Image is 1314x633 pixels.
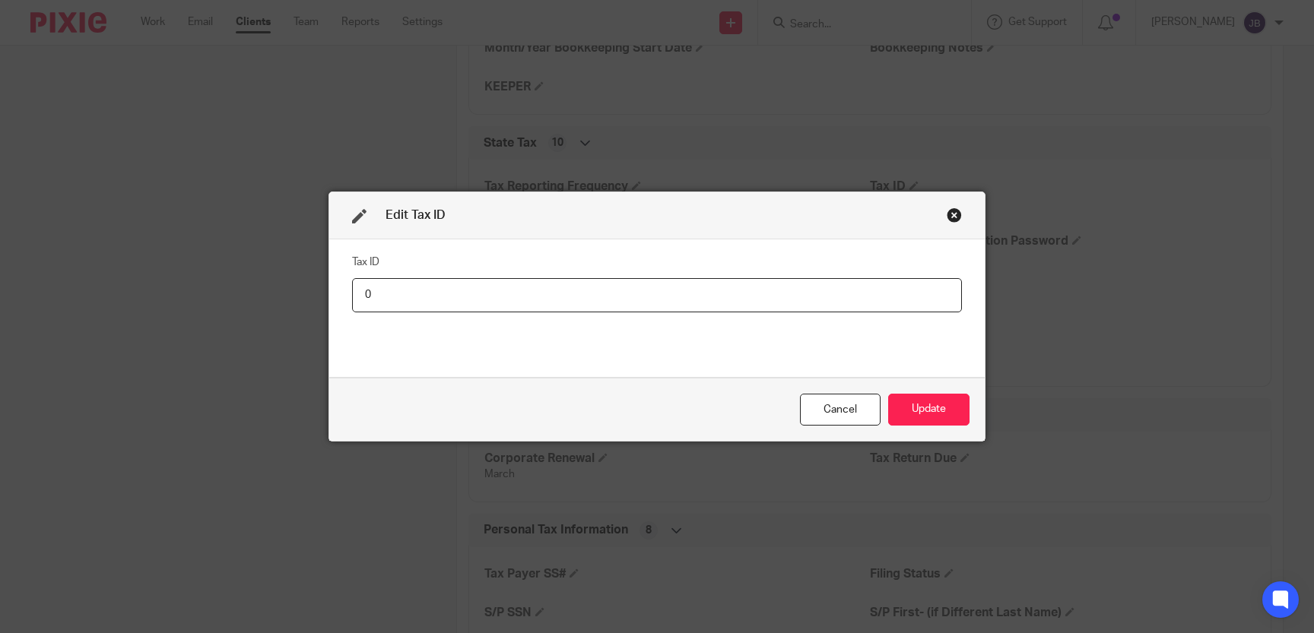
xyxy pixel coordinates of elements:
[888,394,970,426] button: Update
[352,255,379,270] label: Tax ID
[352,278,962,312] input: Tax ID
[800,394,881,426] div: Close this dialog window
[947,207,962,223] div: Close this dialog window
[386,209,446,221] span: Edit Tax ID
